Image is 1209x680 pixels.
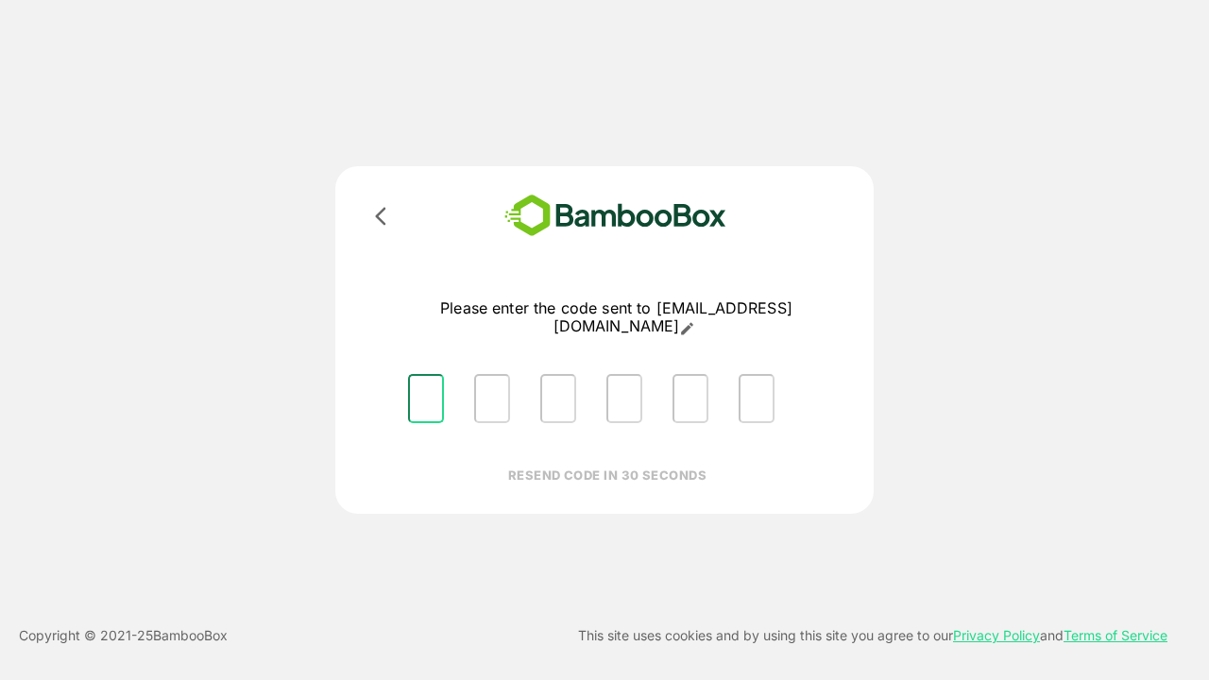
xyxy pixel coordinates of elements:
img: bamboobox [477,189,754,243]
input: Please enter OTP character 5 [673,374,708,423]
p: Copyright © 2021- 25 BambooBox [19,624,228,647]
input: Please enter OTP character 6 [739,374,775,423]
p: This site uses cookies and by using this site you agree to our and [578,624,1167,647]
a: Privacy Policy [953,627,1040,643]
a: Terms of Service [1064,627,1167,643]
input: Please enter OTP character 4 [606,374,642,423]
input: Please enter OTP character 2 [474,374,510,423]
input: Please enter OTP character 1 [408,374,444,423]
input: Please enter OTP character 3 [540,374,576,423]
p: Please enter the code sent to [EMAIL_ADDRESS][DOMAIN_NAME] [393,299,840,336]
